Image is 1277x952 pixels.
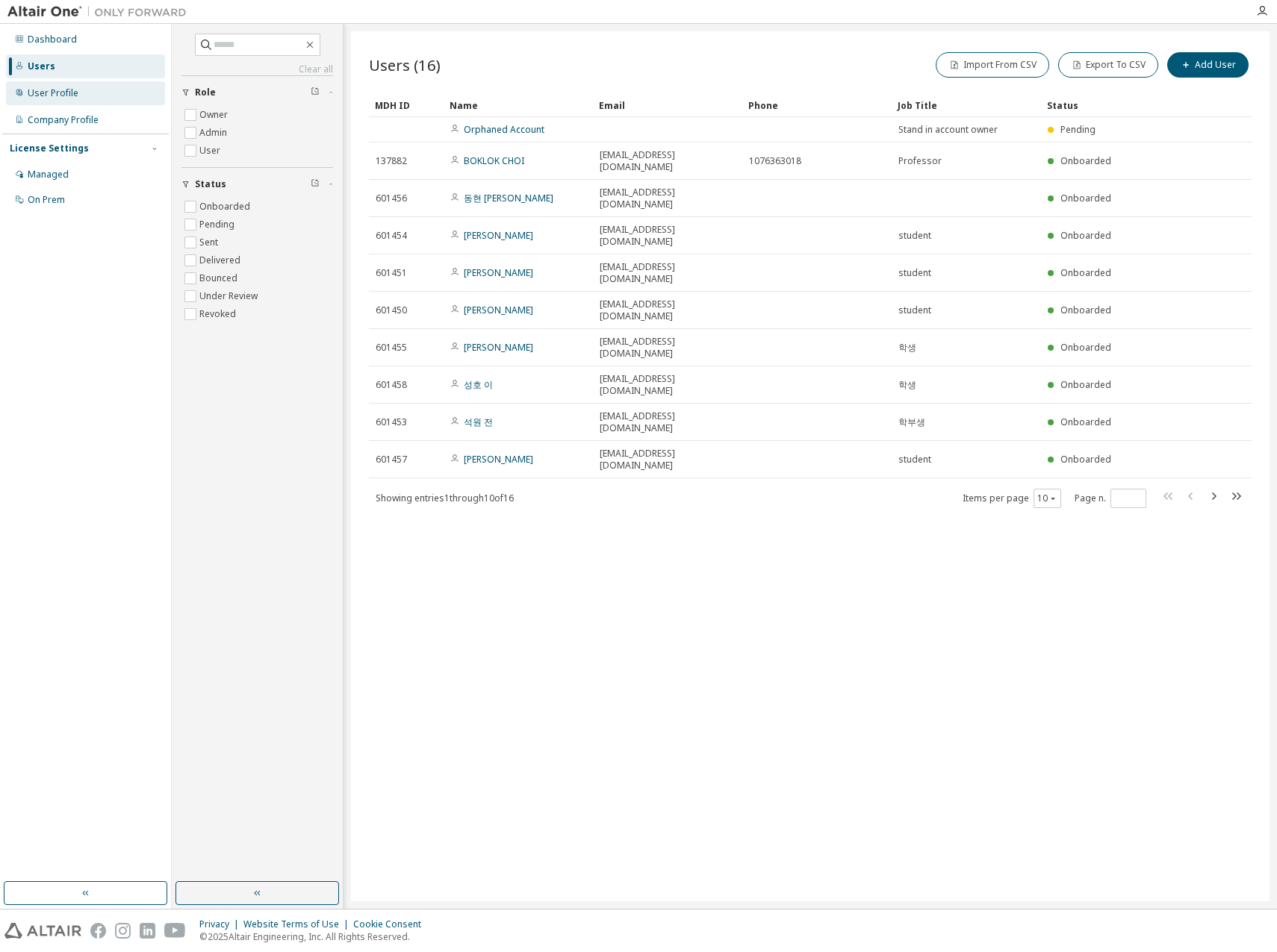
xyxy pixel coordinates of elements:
img: linkedin.svg [140,923,155,939]
a: BOKLOK CHOI [464,154,524,167]
a: 성호 이 [464,378,493,391]
span: Onboarded [1060,416,1111,428]
img: altair_logo.svg [4,923,81,939]
span: [EMAIL_ADDRESS][DOMAIN_NAME] [600,410,736,434]
span: 601450 [376,304,407,316]
span: 학생 [898,342,916,354]
label: Onboarded [199,198,253,216]
div: Privacy [199,918,243,930]
div: Email [599,93,736,117]
span: Page n. [1075,489,1146,508]
label: Bounced [199,269,240,287]
span: Onboarded [1060,266,1111,279]
span: 1076363018 [749,155,801,167]
button: 10 [1037,492,1057,504]
p: © 2025 Altair Engineering, Inc. All Rights Reserved. [199,930,430,943]
div: Company Profile [28,114,99,126]
span: 137882 [376,155,407,167]
a: 동현 [PERSON_NAME] [464,192,553,204]
span: Onboarded [1060,341,1111,354]
span: Onboarded [1060,154,1111,167]
label: User [199,142,223,160]
span: [EMAIL_ADDRESS][DOMAIN_NAME] [600,336,736,360]
span: 학부생 [898,416,925,428]
span: Status [195,178,226,190]
a: [PERSON_NAME] [464,229,533,242]
div: Website Terms of Use [243,918,353,930]
div: License Settings [10,143,89,154]
span: Items per page [963,489,1061,508]
label: Under Review [199,287,261,305]
div: Status [1047,93,1174,117]
label: Delivered [199,251,243,269]
button: Status [181,168,333,201]
img: instagram.svg [115,923,131,939]
span: student [898,454,931,466]
a: [PERSON_NAME] [464,266,533,279]
a: Orphaned Account [464,123,544,136]
span: Clear filter [311,87,320,98]
span: [EMAIL_ADDRESS][DOMAIN_NAME] [600,187,736,210]
span: Role [195,87,216,98]
div: Cookie Consent [353,918,430,930]
span: 601454 [376,230,407,242]
span: Onboarded [1060,304,1111,316]
span: Onboarded [1060,229,1111,242]
a: 석원 전 [464,416,493,428]
div: Users [28,60,55,72]
span: student [898,304,931,316]
a: Clear all [181,63,333,75]
img: facebook.svg [90,923,106,939]
button: Add User [1167,52,1249,78]
span: student [898,267,931,279]
span: Showing entries 1 through 10 of 16 [376,492,514,504]
span: 학생 [898,379,916,391]
span: Onboarded [1060,453,1111,466]
div: Dashboard [28,34,77,46]
div: Job Title [898,93,1035,117]
button: Import From CSV [936,52,1049,78]
label: Sent [199,234,221,251]
button: Role [181,76,333,109]
label: Revoked [199,305,239,323]
button: Export To CSV [1058,52,1158,78]
span: [EMAIL_ADDRESS][DOMAIN_NAME] [600,448,736,472]
span: [EMAIL_ADDRESS][DOMAIN_NAME] [600,224,736,248]
span: Clear filter [311,178,320,190]
span: Onboarded [1060,378,1111,391]
span: Pending [1060,123,1096,136]
span: 601456 [376,192,407,204]
span: 601451 [376,267,407,279]
span: Stand in account owner [898,124,998,136]
span: Onboarded [1060,192,1111,204]
div: Name [450,93,587,117]
span: [EMAIL_ADDRESS][DOMAIN_NAME] [600,298,736,322]
div: Phone [748,93,886,117]
div: On Prem [28,194,65,206]
span: 601455 [376,342,407,354]
a: [PERSON_NAME] [464,341,533,354]
a: [PERSON_NAME] [464,453,533,466]
span: [EMAIL_ADDRESS][DOMAIN_NAME] [600,373,736,397]
span: student [898,230,931,242]
div: Managed [28,169,69,181]
div: MDH ID [375,93,438,117]
a: [PERSON_NAME] [464,304,533,316]
span: Professor [898,155,942,167]
span: Users (16) [369,54,441,75]
span: 601457 [376,454,407,466]
span: [EMAIL_ADDRESS][DOMAIN_NAME] [600,149,736,173]
span: 601453 [376,416,407,428]
img: youtube.svg [164,923,186,939]
div: User Profile [28,87,78,99]
span: [EMAIL_ADDRESS][DOMAIN_NAME] [600,261,736,285]
label: Admin [199,124,230,142]
label: Pending [199,216,237,234]
img: Altair One [7,4,194,19]
label: Owner [199,106,231,124]
span: 601458 [376,379,407,391]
